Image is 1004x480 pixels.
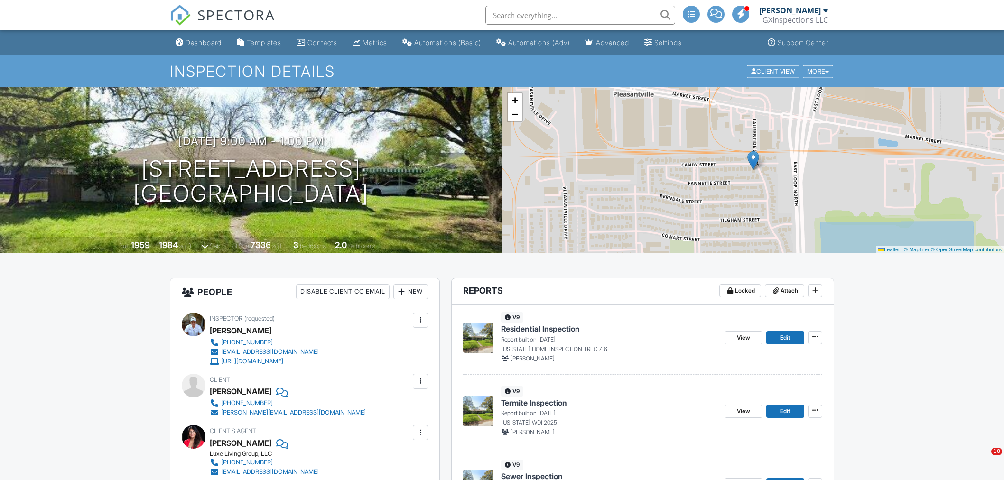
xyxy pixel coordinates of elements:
a: [PHONE_NUMBER] [210,338,319,347]
a: Client View [746,67,802,74]
a: SPECTORA [170,13,275,33]
div: Client View [747,65,799,78]
div: [PERSON_NAME] [759,6,821,15]
a: [PERSON_NAME][EMAIL_ADDRESS][DOMAIN_NAME] [210,408,366,417]
div: Dashboard [186,38,222,46]
div: [EMAIL_ADDRESS][DOMAIN_NAME] [221,348,319,356]
div: More [803,65,834,78]
span: Inspector [210,315,242,322]
span: bedrooms [300,242,326,249]
div: 1959 [131,240,150,250]
span: slab [210,242,220,249]
input: Search everything... [485,6,675,25]
span: sq.ft. [272,242,284,249]
span: − [512,108,518,120]
a: Zoom out [508,107,522,121]
a: [EMAIL_ADDRESS][DOMAIN_NAME] [210,467,319,477]
h1: [STREET_ADDRESS] [GEOGRAPHIC_DATA] [133,157,369,207]
div: Settings [654,38,682,46]
a: [URL][DOMAIN_NAME] [210,357,319,366]
a: [PHONE_NUMBER] [210,458,319,467]
a: [PHONE_NUMBER] [210,398,366,408]
iframe: Intercom live chat [972,448,995,471]
a: Advanced [581,34,633,52]
a: Automations (Advanced) [493,34,574,52]
h3: People [170,278,439,305]
a: Metrics [349,34,391,52]
a: Automations (Basic) [399,34,485,52]
a: [PERSON_NAME] [210,436,271,450]
h1: Inspection Details [170,63,834,80]
div: Templates [247,38,281,46]
div: [PHONE_NUMBER] [221,399,273,407]
a: Leaflet [878,247,900,252]
span: (requested) [244,315,275,322]
div: [PHONE_NUMBER] [221,339,273,346]
div: 2.0 [335,240,347,250]
a: Dashboard [172,34,225,52]
span: bathrooms [348,242,375,249]
span: | [901,247,902,252]
div: 7336 [251,240,271,250]
div: 3 [293,240,298,250]
div: Contacts [307,38,337,46]
div: GXInspections LLC [762,15,828,25]
span: sq. ft. [179,242,193,249]
div: Disable Client CC Email [296,284,390,299]
a: Contacts [293,34,341,52]
a: © MapTiler [904,247,930,252]
a: [EMAIL_ADDRESS][DOMAIN_NAME] [210,347,319,357]
div: [URL][DOMAIN_NAME] [221,358,283,365]
div: Luxe Living Group, LLC [210,450,326,458]
a: Support Center [764,34,832,52]
div: Automations (Adv) [508,38,570,46]
div: [PERSON_NAME][EMAIL_ADDRESS][DOMAIN_NAME] [221,409,366,416]
span: Client's Agent [210,427,256,434]
div: Automations (Basic) [414,38,481,46]
div: [EMAIL_ADDRESS][DOMAIN_NAME] [221,468,319,476]
div: [PERSON_NAME] [210,323,271,338]
img: Marker [747,151,759,170]
span: + [512,94,518,106]
span: Client [210,376,230,383]
span: SPECTORA [197,5,275,25]
div: 1984 [159,240,178,250]
a: Zoom in [508,93,522,107]
div: New [393,284,428,299]
div: Support Center [778,38,828,46]
span: Lot Size [229,242,249,249]
h3: [DATE] 9:00 am - 1:00 pm [178,135,324,148]
a: © OpenStreetMap contributors [931,247,1002,252]
a: Templates [233,34,285,52]
span: 10 [991,448,1002,455]
div: [PERSON_NAME] [210,384,271,398]
span: Built [119,242,130,249]
a: Settings [641,34,686,52]
div: [PHONE_NUMBER] [221,459,273,466]
div: Metrics [363,38,387,46]
div: Advanced [596,38,629,46]
img: The Best Home Inspection Software - Spectora [170,5,191,26]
